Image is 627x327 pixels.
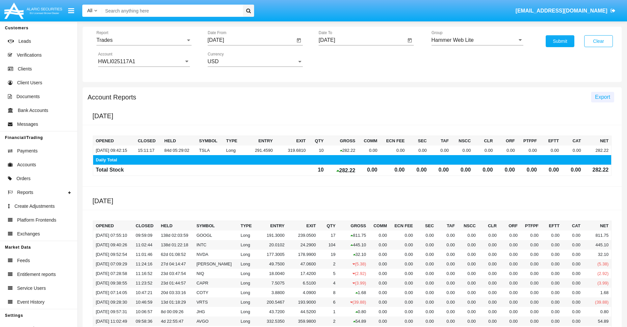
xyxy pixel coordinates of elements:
td: 0.00 [479,278,500,288]
td: 0.00 [457,240,479,250]
td: 0.00 [541,240,562,250]
span: Exchanges [17,231,40,237]
span: Reports [17,189,33,196]
td: 138d 01:22:18 [158,240,194,250]
td: 0.00 [499,240,520,250]
td: 0.00 [479,240,500,250]
td: 0.00 [457,288,479,297]
td: 0.00 [369,316,390,326]
td: 193.9000 [287,297,319,307]
td: 0.00 [562,146,584,155]
th: CLR [473,136,495,146]
td: 0.00 [358,165,380,176]
td: 0.00 [390,269,416,278]
td: Long [238,278,256,288]
td: [DATE] 07:28:58 [93,269,133,278]
td: 0.00 [416,278,437,288]
td: [DATE] 09:52:54 [93,250,133,259]
th: Ecn Fee [390,221,416,231]
span: Documents [16,93,40,100]
td: Total Stock [93,165,135,176]
td: 1.68 [583,288,611,297]
td: 0.00 [416,288,437,297]
td: 15:11:17 [135,146,162,155]
td: 0.00 [541,288,562,297]
td: 0.00 [407,165,430,176]
td: (2.92) [583,269,611,278]
td: 811.75 [583,231,611,240]
th: EFTT [541,221,562,231]
td: 0.00 [541,259,562,269]
td: 0.00 [562,278,583,288]
td: 0.00 [416,231,437,240]
td: 332.5350 [256,316,287,326]
td: 0.00 [390,231,416,240]
td: 0.00 [539,165,562,176]
td: INTC [194,240,238,250]
td: Long [238,288,256,297]
td: 5 [319,269,338,278]
td: 0.00 [390,259,416,269]
td: 10 [308,146,327,155]
h5: [DATE] [92,197,622,205]
td: 177.3005 [256,250,287,259]
td: 0.00 [390,240,416,250]
td: 0.00 [520,307,541,316]
td: 0.00 [416,240,437,250]
th: Type [238,221,256,231]
td: 23d 01:44:57 [158,278,194,288]
td: [PERSON_NAME] [194,259,238,269]
td: 18.0040 [256,269,287,278]
td: NIQ [194,269,238,278]
span: Platform Frontends [17,217,56,224]
td: [DATE] 07:09:29 [93,259,133,269]
td: 0.00 [457,278,479,288]
td: 11:23:52 [133,278,158,288]
td: 0.00 [380,146,407,155]
h5: [DATE] [92,112,622,120]
td: 10:46:59 [133,297,158,307]
td: 0.80 [583,307,611,316]
td: 0.00 [520,269,541,278]
span: All [87,8,92,13]
td: 11:01:46 [133,250,158,259]
td: 0.00 [369,231,390,240]
td: 4.0900 [287,288,319,297]
td: AVGO [194,316,238,326]
td: 0.00 [520,278,541,288]
td: 0.00 [436,278,457,288]
span: Bank Accounts [18,107,48,114]
td: 19 [319,250,338,259]
span: Entitlement reports [17,271,56,278]
span: Event History [17,299,44,306]
td: 0.00 [390,297,416,307]
th: PTFPF [517,136,539,146]
th: Closed [135,136,162,146]
td: 0.00 [457,259,479,269]
td: [DATE] 11:02:49 [93,316,133,326]
td: TSLA [196,146,223,155]
td: 0.00 [499,307,520,316]
td: 0.00 [436,259,457,269]
td: 11:16:52 [133,269,158,278]
td: 0.00 [499,278,520,288]
td: 0.00 [499,231,520,240]
td: (3.99) [338,278,369,288]
td: 0.00 [416,307,437,316]
td: (5.38) [338,259,369,269]
th: Gross [338,221,369,231]
td: 27d 04:14:47 [158,259,194,269]
td: 178.9900 [287,250,319,259]
th: Entry [242,136,275,146]
td: VRTS [194,297,238,307]
td: 0.00 [562,165,584,176]
td: 11:02:44 [133,240,158,250]
td: 11:24:16 [133,259,158,269]
th: CLR [479,221,500,231]
td: 23d 03:47:54 [158,269,194,278]
td: 0.00 [358,146,380,155]
td: 0.00 [369,250,390,259]
td: 0.00 [436,269,457,278]
td: 0.00 [520,288,541,297]
td: 32.10 [338,250,369,259]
